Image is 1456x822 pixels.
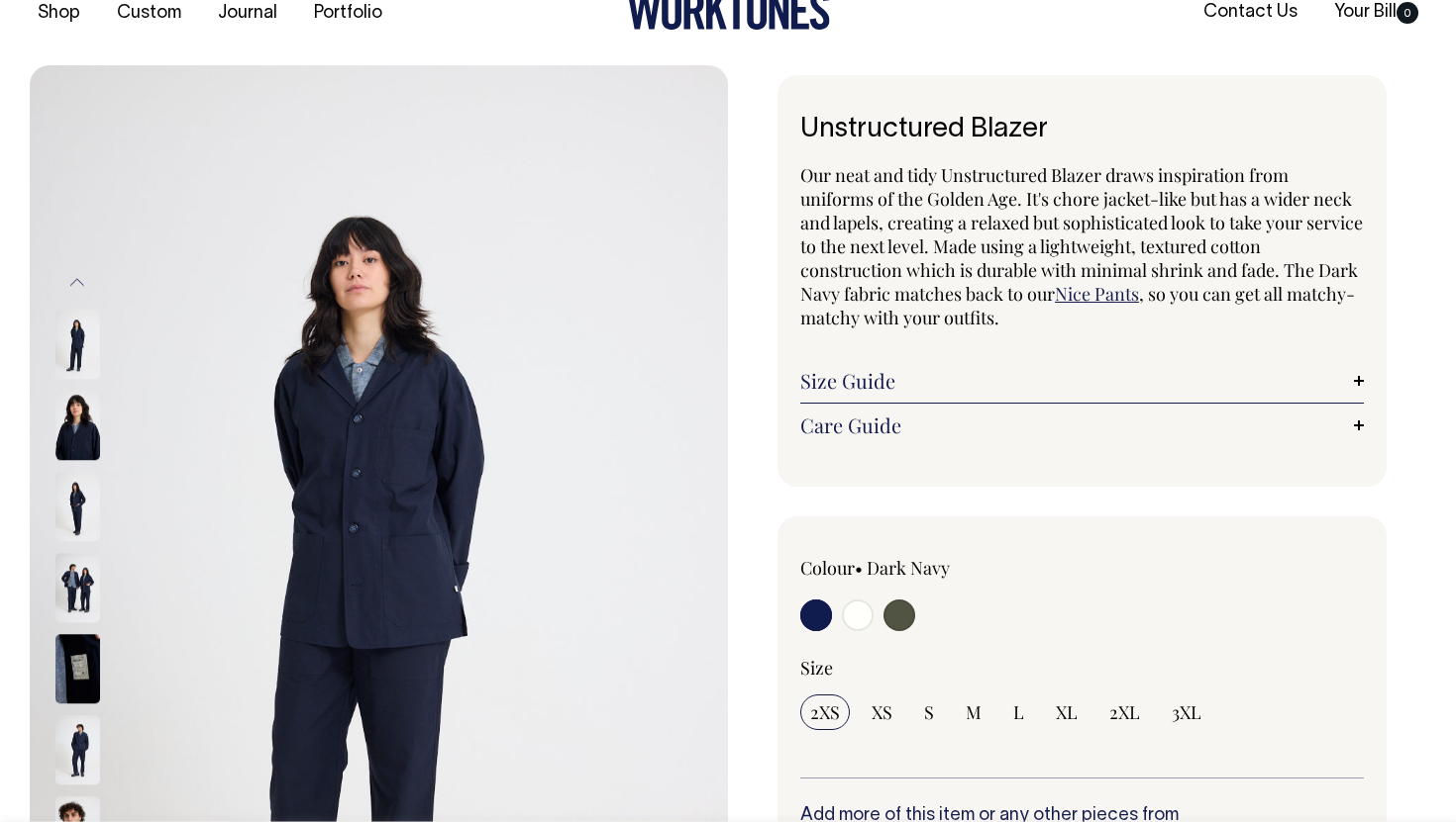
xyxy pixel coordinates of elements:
span: 3XL [1172,700,1201,724]
input: L [1003,694,1034,730]
input: XS [862,694,902,730]
div: Colour [800,556,1026,580]
a: Size Guide [800,369,1364,393]
span: Our neat and tidy Unstructured Blazer draws inspiration from uniforms of the Golden Age. It's cho... [800,163,1363,306]
input: XL [1046,694,1088,730]
input: 2XL [1099,694,1150,730]
div: Size [800,656,1364,680]
img: dark-navy [55,716,100,785]
img: dark-navy [55,554,100,623]
label: Dark Navy [867,556,950,580]
span: XL [1056,700,1078,724]
span: 0 [1397,2,1418,24]
span: • [855,556,863,580]
img: dark-navy [55,473,100,542]
img: dark-navy [55,635,100,704]
a: Care Guide [800,413,1364,437]
input: S [914,694,944,730]
span: , so you can get all matchy-matchy with your outfits. [800,282,1355,329]
span: S [924,700,934,724]
img: dark-navy [55,311,100,380]
span: XS [872,700,892,724]
span: M [966,700,982,724]
span: 2XL [1109,700,1140,724]
span: L [1013,700,1024,724]
input: M [956,694,991,730]
h1: Unstructured Blazer [800,115,1364,145]
input: 3XL [1162,694,1211,730]
button: Previous [62,260,92,305]
input: 2XS [800,694,850,730]
img: dark-navy [55,392,100,461]
a: Nice Pants [1055,282,1139,306]
span: 2XS [810,700,840,724]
